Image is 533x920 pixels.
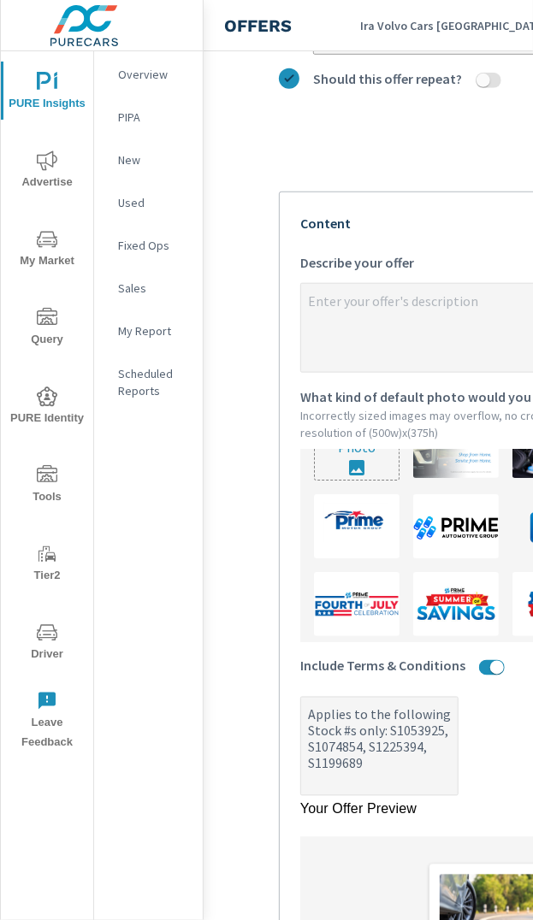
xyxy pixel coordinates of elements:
[6,229,88,271] span: My Market
[118,66,189,83] p: Overview
[413,572,499,636] img: description
[301,700,458,795] textarea: Applies to the following Stock #s only: S1053925, S1074854, S1225394, S1199689
[94,233,203,258] div: Fixed Ops
[118,237,189,254] p: Fixed Ops
[1,51,93,759] div: nav menu
[94,147,203,173] div: New
[94,190,203,215] div: Used
[6,622,88,664] span: Driver
[6,150,88,192] span: Advertise
[477,73,490,88] button: Should this offer repeat?
[118,151,189,168] p: New
[94,361,203,404] div: Scheduled Reports
[6,308,88,350] span: Query
[6,544,88,586] span: Tier2
[300,799,417,820] p: Your Offer Preview
[6,72,88,114] span: PURE Insights
[224,15,292,36] h4: Offers
[118,322,189,339] p: My Report
[313,68,462,89] span: Should this offer repeat?
[314,494,400,558] img: description
[118,280,189,297] p: Sales
[94,62,203,87] div: Overview
[118,365,189,399] p: Scheduled Reports
[314,572,400,636] img: description
[413,494,499,558] img: description
[118,194,189,211] p: Used
[6,691,88,752] span: Leave Feedback
[490,660,504,675] button: Include Terms & Conditions
[6,465,88,507] span: Tools
[118,109,189,126] p: PIPA
[300,656,465,676] span: Include Terms & Conditions
[94,104,203,130] div: PIPA
[300,252,414,273] span: Describe your offer
[94,318,203,344] div: My Report
[6,386,88,428] span: PURE Identity
[94,275,203,301] div: Sales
